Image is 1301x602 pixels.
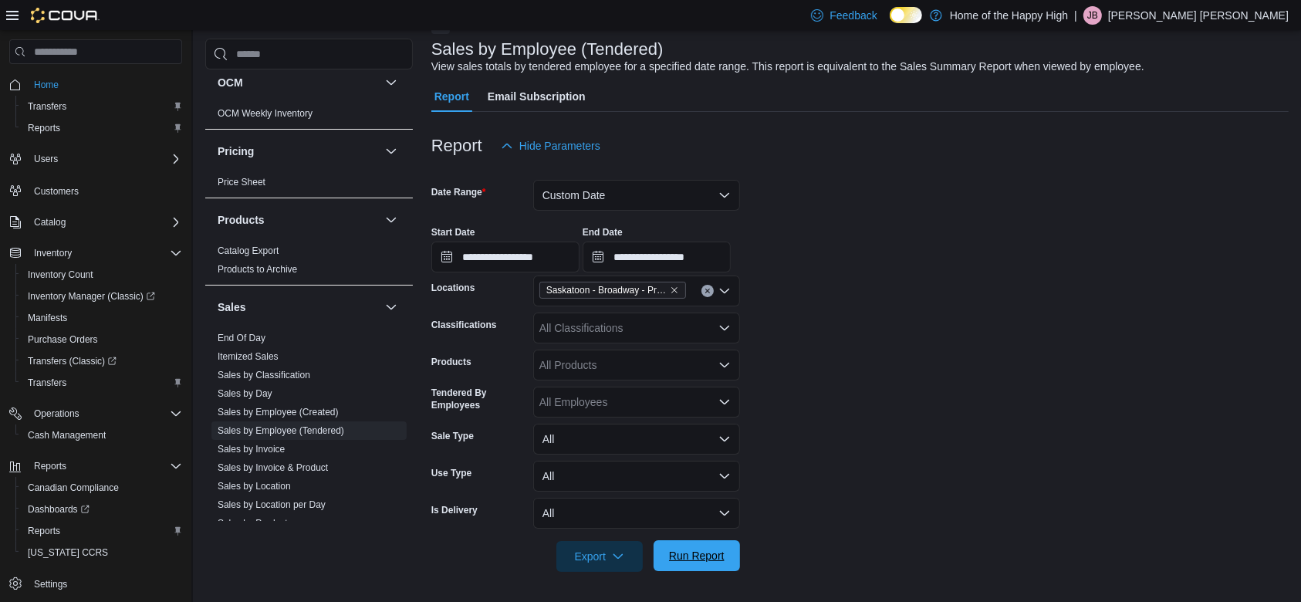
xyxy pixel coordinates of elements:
button: Sales [218,299,379,315]
a: Sales by Day [218,388,272,399]
a: Customers [28,182,85,201]
a: Purchase Orders [22,330,104,349]
button: Transfers [15,372,188,394]
button: Canadian Compliance [15,477,188,499]
a: Cash Management [22,426,112,445]
a: Price Sheet [218,177,265,188]
button: Custom Date [533,180,740,211]
span: Report [434,81,469,112]
label: Products [431,356,471,368]
a: Canadian Compliance [22,479,125,497]
span: Sales by Classification [218,369,310,381]
span: Manifests [28,312,67,324]
p: | [1074,6,1077,25]
a: Sales by Employee (Created) [218,407,339,418]
span: Sales by Invoice & Product [218,462,328,474]
span: Sales by Day [218,387,272,400]
span: Export [566,541,634,572]
button: Hide Parameters [495,130,607,161]
div: Sales [205,329,413,594]
button: OCM [382,73,400,92]
span: Dark Mode [890,23,890,24]
span: End Of Day [218,332,265,344]
button: Catalog [28,213,72,232]
a: Dashboards [22,500,96,519]
button: Run Report [654,540,740,571]
button: Cash Management [15,424,188,446]
a: Sales by Employee (Tendered) [218,425,344,436]
span: Home [34,79,59,91]
span: Manifests [22,309,182,327]
span: Inventory Count [22,265,182,284]
div: Jackson Brunet [1083,6,1102,25]
span: Itemized Sales [218,350,279,363]
a: Inventory Count [22,265,100,284]
label: Classifications [431,319,497,331]
span: Purchase Orders [22,330,182,349]
p: [PERSON_NAME] [PERSON_NAME] [1108,6,1289,25]
a: End Of Day [218,333,265,343]
span: Feedback [830,8,877,23]
div: Pricing [205,173,413,198]
a: [US_STATE] CCRS [22,543,114,562]
button: [US_STATE] CCRS [15,542,188,563]
button: Customers [3,179,188,201]
span: Washington CCRS [22,543,182,562]
h3: Sales by Employee (Tendered) [431,40,664,59]
button: Home [3,73,188,96]
a: Products to Archive [218,264,297,275]
button: All [533,498,740,529]
label: Locations [431,282,475,294]
span: Reports [28,525,60,537]
span: Reports [22,119,182,137]
span: Settings [34,578,67,590]
span: Run Report [669,548,725,563]
button: All [533,461,740,492]
span: Hide Parameters [519,138,600,154]
span: Saskatoon - Broadway - Prairie Records [546,282,667,298]
span: Dashboards [22,500,182,519]
span: Cash Management [22,426,182,445]
button: Purchase Orders [15,329,188,350]
span: Purchase Orders [28,333,98,346]
span: JB [1087,6,1098,25]
button: Products [218,212,379,228]
a: Transfers (Classic) [15,350,188,372]
span: Sales by Location per Day [218,499,326,511]
a: OCM Weekly Inventory [218,108,313,119]
span: OCM Weekly Inventory [218,107,313,120]
span: Inventory Manager (Classic) [28,290,155,303]
span: Transfers [22,97,182,116]
span: Catalog [28,213,182,232]
a: Sales by Location [218,481,291,492]
button: Inventory Count [15,264,188,286]
input: Press the down key to open a popover containing a calendar. [431,242,580,272]
div: Products [205,242,413,285]
button: Reports [28,457,73,475]
a: Transfers (Classic) [22,352,123,370]
label: Is Delivery [431,504,478,516]
div: OCM [205,104,413,129]
span: Reports [28,457,182,475]
button: Clear input [701,285,714,297]
button: Open list of options [718,285,731,297]
button: Export [556,541,643,572]
button: Users [3,148,188,170]
a: Home [28,76,65,94]
button: Reports [15,520,188,542]
button: Reports [15,117,188,139]
button: Inventory [3,242,188,264]
span: Transfers [28,377,66,389]
span: Settings [28,574,182,594]
span: Catalog [34,216,66,228]
span: Reports [22,522,182,540]
a: Sales by Location per Day [218,499,326,510]
button: All [533,424,740,455]
span: Canadian Compliance [22,479,182,497]
span: Inventory Manager (Classic) [22,287,182,306]
button: Settings [3,573,188,595]
span: Saskatoon - Broadway - Prairie Records [539,282,686,299]
a: Sales by Invoice & Product [218,462,328,473]
span: Transfers [22,374,182,392]
label: End Date [583,226,623,238]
